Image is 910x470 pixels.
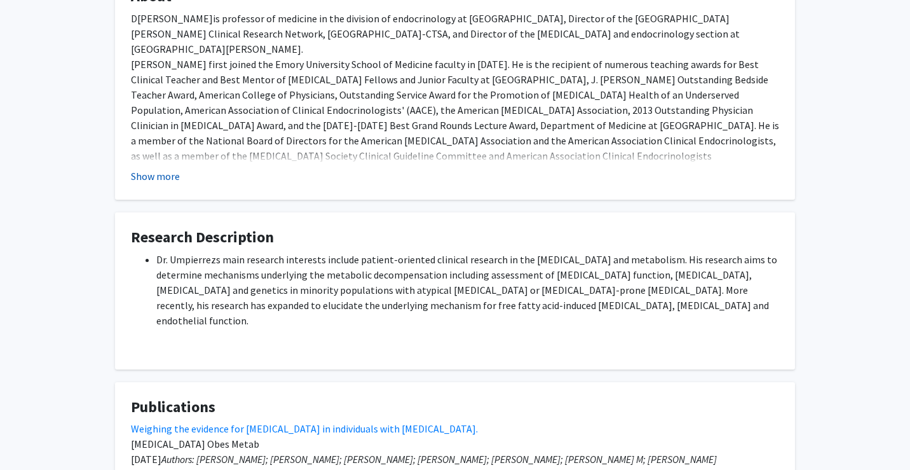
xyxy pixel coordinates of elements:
[131,422,478,435] a: Weighing the evidence for [MEDICAL_DATA] in individuals with [MEDICAL_DATA].
[131,398,779,417] h4: Publications
[161,453,717,466] em: Authors: [PERSON_NAME]; [PERSON_NAME]; [PERSON_NAME]; [PERSON_NAME]; [PERSON_NAME]; [PERSON_NAME]...
[131,11,779,357] div: D[PERSON_NAME]is professor of medicine in the division of endocrinology at [GEOGRAPHIC_DATA], Dir...
[131,228,779,247] h4: Research Description
[156,252,779,328] li: Dr. Umpierrezs main research interests include patient-oriented clinical research in the [MEDICAL...
[131,169,180,184] button: Show more
[10,413,54,460] iframe: Chat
